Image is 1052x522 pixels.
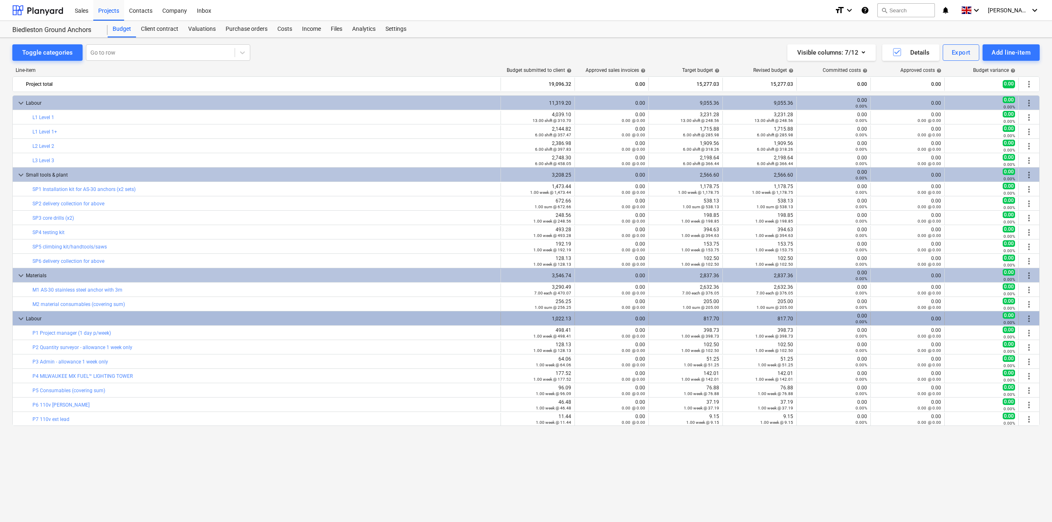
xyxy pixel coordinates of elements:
small: 0.00 @ 0.00 [622,219,645,223]
small: 6.00 shift @ 285.98 [757,133,793,137]
div: 4,039.10 [504,112,571,123]
div: Small tools & plant [26,168,497,182]
small: 0.00 @ 0.00 [622,190,645,195]
small: 0.00 @ 0.00 [622,248,645,252]
a: SP3 core drills (x2) [32,215,74,221]
div: Toggle categories [22,47,73,58]
span: 0.00 [1003,240,1015,247]
div: 128.13 [504,255,571,267]
small: 0.00 @ 0.00 [622,262,645,267]
div: 0.00 [874,184,941,195]
span: More actions [1024,414,1034,424]
div: 256.25 [504,299,571,310]
div: 2,144.82 [504,126,571,138]
span: More actions [1024,400,1034,410]
small: 1.00 week @ 192.19 [533,248,571,252]
span: 0.00 [1003,183,1015,189]
div: Project total [26,78,497,91]
small: 1.00 week @ 102.50 [681,262,719,267]
small: 0.00% [856,133,867,137]
div: Analytics [347,21,381,37]
span: help [935,68,941,73]
div: Add line-item [992,47,1031,58]
a: P2 Quantity surveyor - allowance 1 week only [32,345,132,350]
a: Budget [108,21,136,37]
small: 0.00 @ 0.00 [918,233,941,238]
div: 2,837.36 [652,273,719,278]
small: 0.00% [1004,263,1015,267]
div: Approved costs [900,67,941,73]
a: L3 Level 3 [32,158,54,163]
span: search [881,7,888,14]
div: 102.50 [726,255,793,267]
div: 2,632.36 [652,284,719,296]
div: Approved sales invoices [586,67,646,73]
i: keyboard_arrow_down [971,5,981,15]
div: 672.66 [504,198,571,209]
div: 192.19 [504,241,571,253]
button: Search [877,3,935,17]
small: 1.00 sum @ 538.13 [683,205,719,209]
span: 0.00 [1003,154,1015,161]
div: Valuations [183,21,221,37]
small: 0.00% [856,147,867,152]
div: Client contract [136,21,183,37]
div: 0.00 [578,212,645,224]
small: 0.00% [856,219,867,223]
span: keyboard_arrow_down [16,170,26,180]
small: 0.00% [1004,292,1015,296]
div: 0.00 [800,169,867,181]
span: help [713,68,720,73]
small: 1.00 week @ 153.75 [681,248,719,252]
small: 0.00% [856,118,867,123]
div: 0.00 [800,140,867,152]
small: 0.00% [1004,133,1015,138]
div: 0.00 [800,241,867,253]
small: 0.00% [1004,234,1015,239]
div: 0.00 [578,255,645,267]
div: Costs [272,21,297,37]
a: L1 Level 1+ [32,129,57,135]
small: 1.00 week @ 1,473.44 [530,190,571,195]
div: 1,909.56 [652,140,719,152]
div: 2,386.98 [504,140,571,152]
div: 0.00 [874,212,941,224]
div: 0.00 [800,227,867,238]
small: 0.00 @ 0.00 [622,291,645,295]
span: [PERSON_NAME] [988,7,1029,14]
small: 6.00 shift @ 366.44 [757,161,793,166]
a: Income [297,21,326,37]
small: 0.00% [856,176,867,180]
small: 0.00 @ 0.00 [622,205,645,209]
small: 0.00% [1004,148,1015,152]
span: 0.00 [1003,255,1015,261]
small: 0.00% [1004,277,1015,282]
small: 0.00% [856,248,867,252]
div: 0.00 [578,100,645,106]
small: 13.00 shift @ 310.70 [533,118,571,123]
small: 0.00 @ 0.00 [918,205,941,209]
div: 0.00 [578,155,645,166]
small: 7.00 each @ 376.05 [756,291,793,295]
div: 0.00 [578,140,645,152]
small: 6.00 shift @ 366.44 [683,161,719,166]
span: 0.00 [1003,226,1015,232]
div: 3,208.25 [504,172,571,178]
span: 0.00 [1003,283,1015,290]
div: 0.00 [874,155,941,166]
a: SP2 delivery collection for above [32,201,104,207]
a: P5 Consumables (covering sum) [32,388,105,393]
small: 1.00 week @ 198.85 [681,219,719,223]
small: 0.00% [856,291,867,295]
a: SP5 climbing kit/handtools/saws [32,244,107,250]
i: Knowledge base [861,5,869,15]
div: 248.56 [504,212,571,224]
a: P3 Admin - allowance 1 week only [32,359,108,365]
a: P1 Project manager (1 day p/week) [32,330,111,336]
div: 2,198.64 [652,155,719,166]
small: 7.00 each @ 470.07 [534,291,571,295]
a: M2 material consumables (covering sum) [32,301,125,307]
a: P4 MILWAUKEE MX FUEL™ LIGHTING TOWER [32,373,133,379]
small: 1.00 sum @ 538.13 [757,205,793,209]
div: Line-item [12,67,501,73]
